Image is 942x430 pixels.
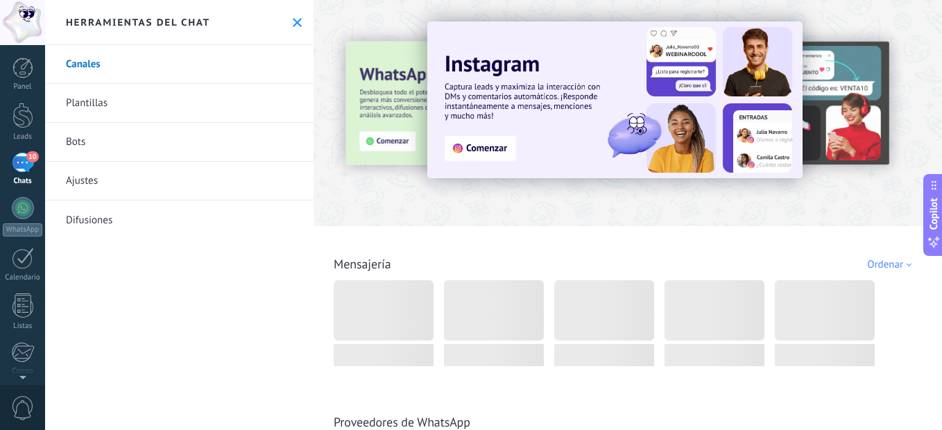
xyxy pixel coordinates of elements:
div: Chats [3,177,43,186]
div: Calendario [3,273,43,282]
div: WhatsApp [3,223,42,237]
span: Copilot [927,198,941,230]
a: Ajustes [45,162,314,200]
a: Difusiones [45,200,314,239]
h2: Herramientas del chat [66,16,210,28]
div: Leads [3,132,43,141]
div: Listas [3,322,43,331]
a: Bots [45,123,314,162]
span: 10 [26,151,38,162]
a: Proveedores de WhatsApp [334,414,470,430]
img: Slide 1 [427,21,803,178]
a: Canales [45,45,314,84]
div: Ordenar [867,258,916,271]
a: Plantillas [45,84,314,123]
div: Panel [3,83,43,92]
